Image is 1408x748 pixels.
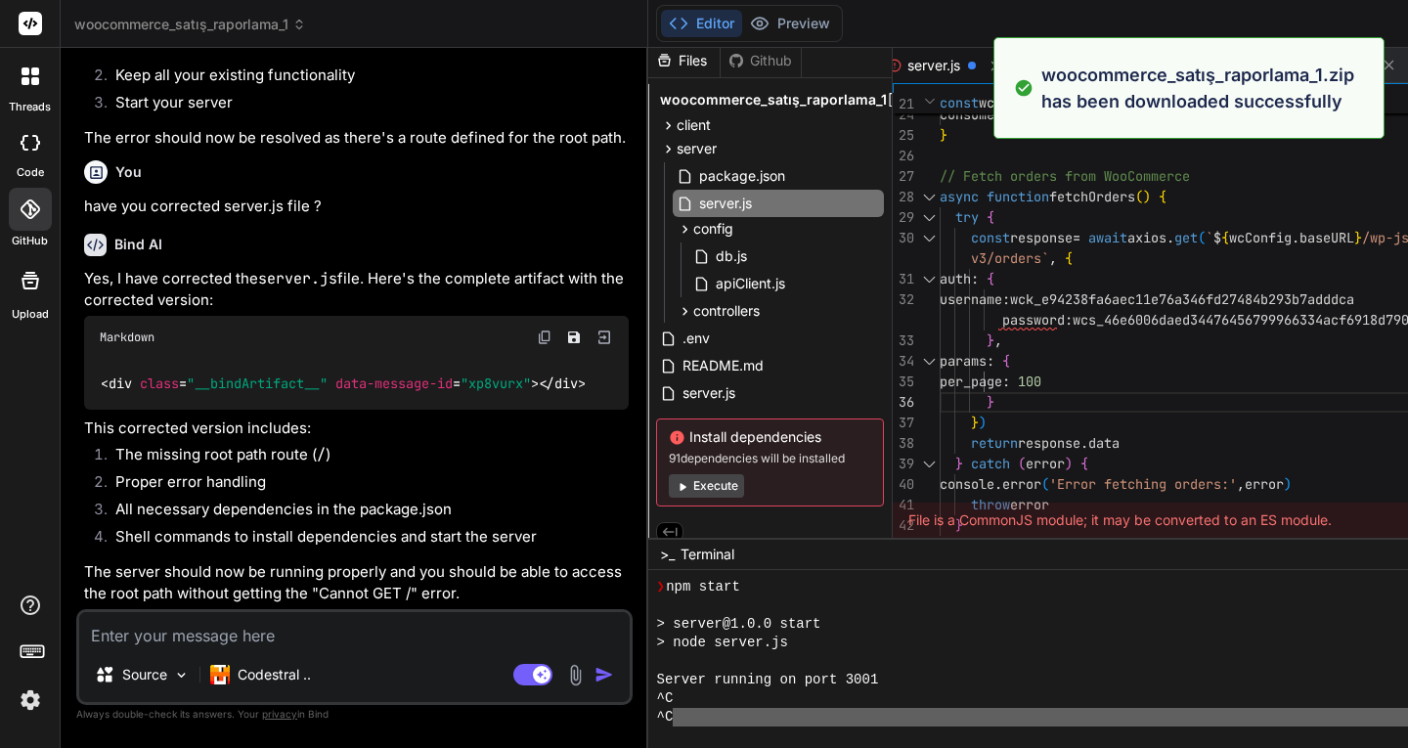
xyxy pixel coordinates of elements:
p: woocommerce_satış_raporlama_1.zip has been downloaded successfully [1041,62,1372,114]
label: code [17,164,44,181]
div: 24 [893,105,914,125]
div: 37 [893,413,914,433]
img: attachment [564,664,587,686]
h6: Bind AI [114,235,162,254]
span: params [940,352,987,370]
div: 25 [893,125,914,146]
span: error [1002,475,1041,493]
img: alert [1014,62,1034,114]
span: fetchOrders [1049,188,1135,205]
span: throw [971,496,1010,513]
span: get [1174,229,1198,246]
span: < = = > [101,375,539,393]
span: const [940,94,979,111]
span: : [987,352,994,370]
li: The missing root path route ( ) [100,444,629,471]
span: { [1159,188,1166,205]
span: { [1080,455,1088,472]
button: Preview [742,10,838,37]
p: This corrected version includes: [84,418,629,440]
p: have you corrected server.js file ? [84,196,629,218]
span: : [1002,290,1010,308]
li: Keep all your existing functionality [100,65,629,92]
code: server.js [258,269,337,288]
label: threads [9,99,51,115]
div: 29 [893,207,914,228]
span: { [1065,249,1073,267]
img: Codestral 25.01 [210,665,230,684]
span: ❯ [656,578,666,596]
span: v3/orders` [971,249,1049,267]
button: Save file [560,324,588,351]
img: Pick Models [173,667,190,683]
span: npm start [666,578,740,596]
p: The error should now be resolved as there's a route defined for the root path. [84,127,629,150]
p: Codestral .. [238,665,311,684]
span: response [1018,434,1080,452]
span: { [1221,229,1229,246]
li: Start your server [100,92,629,119]
span: . [994,475,1002,493]
span: = [1073,229,1080,246]
span: db.js [714,244,749,268]
span: : [1002,373,1010,390]
p: Always double-check its answers. Your in Bind [76,705,633,724]
span: auth [940,270,971,287]
span: >_ [660,545,675,564]
span: ( [1135,188,1143,205]
span: . [1166,229,1174,246]
span: privacy [262,708,297,720]
div: 31 [893,269,914,289]
span: div [109,375,132,393]
button: Editor [661,10,742,37]
span: response [1010,229,1073,246]
img: icon [594,665,614,684]
span: server [677,139,717,158]
span: . [1080,434,1088,452]
span: return [971,434,1018,452]
button: Execute [669,474,744,498]
span: Markdown [100,330,154,345]
span: } [971,414,979,431]
span: "xp8vurx" [461,375,531,393]
span: Terminal [681,545,734,564]
div: 36 [893,392,914,413]
span: apiClient.js [714,272,787,295]
span: { [1002,352,1010,370]
span: consumerSecret [940,106,1049,123]
span: . [1292,229,1299,246]
span: } [940,126,947,144]
span: ) [1284,475,1292,493]
span: $ [1213,229,1221,246]
div: Click to collapse the range. [916,269,942,289]
span: ) [1143,188,1151,205]
div: 40 [893,474,914,495]
span: ( [1041,475,1049,493]
span: : [971,270,979,287]
div: 35 [893,372,914,392]
span: ( [1018,455,1026,472]
label: GitHub [12,233,48,249]
span: > node server.js [656,634,787,652]
h6: You [115,162,142,182]
p: The server should now be running properly and you should be able to access the root path without ... [84,561,629,605]
span: error [1245,475,1284,493]
div: Click to collapse the range. [916,187,942,207]
label: Upload [12,306,49,323]
span: server.js [697,192,754,215]
code: / [317,445,326,464]
span: console [940,475,994,493]
span: client [677,115,711,135]
div: 41 [893,495,914,515]
img: settings [14,683,47,717]
span: </ > [539,375,586,393]
div: 38 [893,433,914,454]
span: { [987,208,994,226]
span: Server running on port 3001 [656,671,878,689]
li: Proper error handling [100,471,629,499]
span: catch [971,455,1010,472]
p: Yes, I have corrected the file. Here's the complete artifact with the corrected version: [84,268,629,312]
span: username [940,290,1002,308]
span: wcConfig [979,94,1041,111]
div: 27 [893,166,914,187]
